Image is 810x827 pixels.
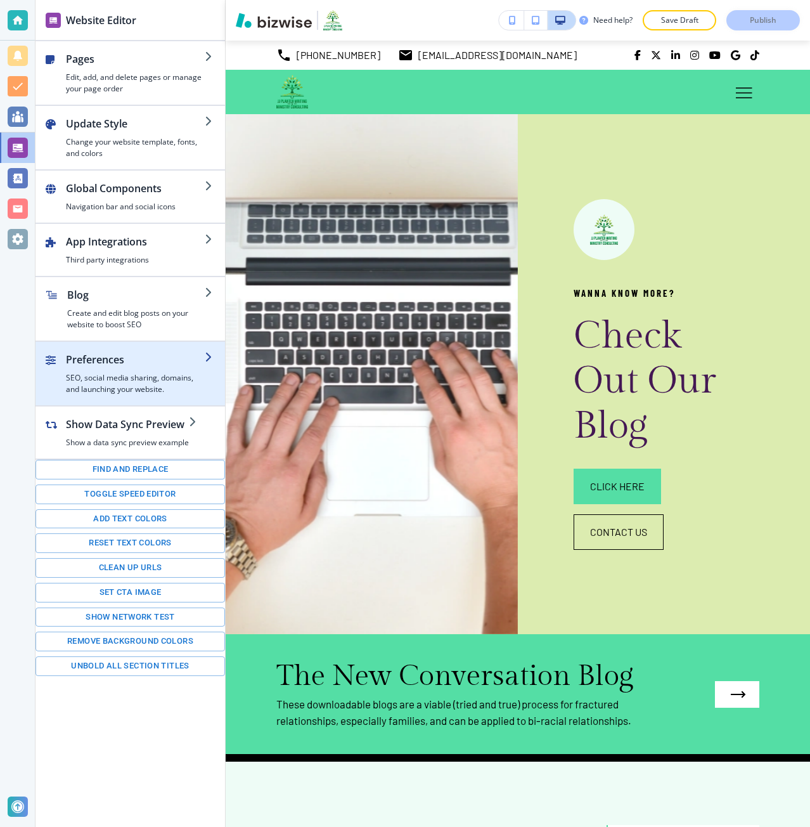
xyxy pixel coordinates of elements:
[276,660,681,693] p: The New Conversation Blog
[590,524,647,540] span: contact us
[35,277,225,341] button: BlogCreate and edit blog posts on your website to boost SEO
[66,417,189,432] h2: Show Data Sync Preview
[35,485,225,504] button: Toggle speed editor
[66,72,205,94] h4: Edit, add, and delete pages or manage your page order
[276,46,380,65] a: [PHONE_NUMBER]
[398,46,577,65] a: [EMAIL_ADDRESS][DOMAIN_NAME]
[35,608,225,627] button: Show network test
[35,407,209,459] button: Show Data Sync PreviewShow a data sync preview example
[276,696,681,729] p: These downloadable blogs are a viable (tried and true) process for fractured relationships, espec...
[590,479,645,494] span: click here
[67,287,205,303] h2: Blog
[35,460,225,479] button: Find and replace
[35,656,225,676] button: Unbold all section titles
[66,234,205,249] h2: App Integrations
[236,13,312,28] img: Bizwise Logo
[593,15,633,26] h3: Need help?
[659,15,700,26] p: Save Draft
[643,10,716,30] button: Save Draft
[35,632,225,651] button: Remove background colors
[276,75,308,109] img: JJ Planter & Middle Mission Writing & Consulting
[226,114,518,634] img: d8627ceb50248e548ede8ada315d1f4b.webp
[35,106,225,169] button: Update StyleChange your website template, fonts, and colors
[574,313,726,448] span: Check Out Our Blog
[66,181,205,196] h2: Global Components
[574,285,754,301] p: Wanna Know More?
[574,469,661,504] button: click here
[35,558,225,578] button: Clean up URLs
[66,51,205,67] h2: Pages
[66,201,205,212] h4: Navigation bar and social icons
[418,46,577,65] p: [EMAIL_ADDRESS][DOMAIN_NAME]
[323,10,342,30] img: Your Logo
[35,583,225,602] button: Set CTA image
[574,514,664,550] button: contact us
[35,342,225,405] button: PreferencesSEO, social media sharing, domains, and launching your website.
[35,171,225,223] button: Global ComponentsNavigation bar and social icons
[46,13,61,28] img: editor icon
[66,372,205,395] h4: SEO, social media sharing, domains, and launching your website.
[35,41,225,105] button: PagesEdit, add, and delete pages or manage your page order
[66,254,205,266] h4: Third party integrations
[35,509,225,529] button: Add text colors
[297,46,380,65] p: [PHONE_NUMBER]
[66,352,205,367] h2: Preferences
[66,437,189,448] h4: Show a data sync preview example
[590,214,618,245] img: c84c76eb4e012960308a6314175d4626.webp
[67,308,205,330] h4: Create and edit blog posts on your website to boost SEO
[35,533,225,553] button: Reset text colors
[66,116,205,131] h2: Update Style
[35,224,225,276] button: App IntegrationsThird party integrations
[66,136,205,159] h4: Change your website template, fonts, and colors
[729,77,759,107] button: Toggle hamburger navigation menu
[66,13,136,28] h2: Website Editor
